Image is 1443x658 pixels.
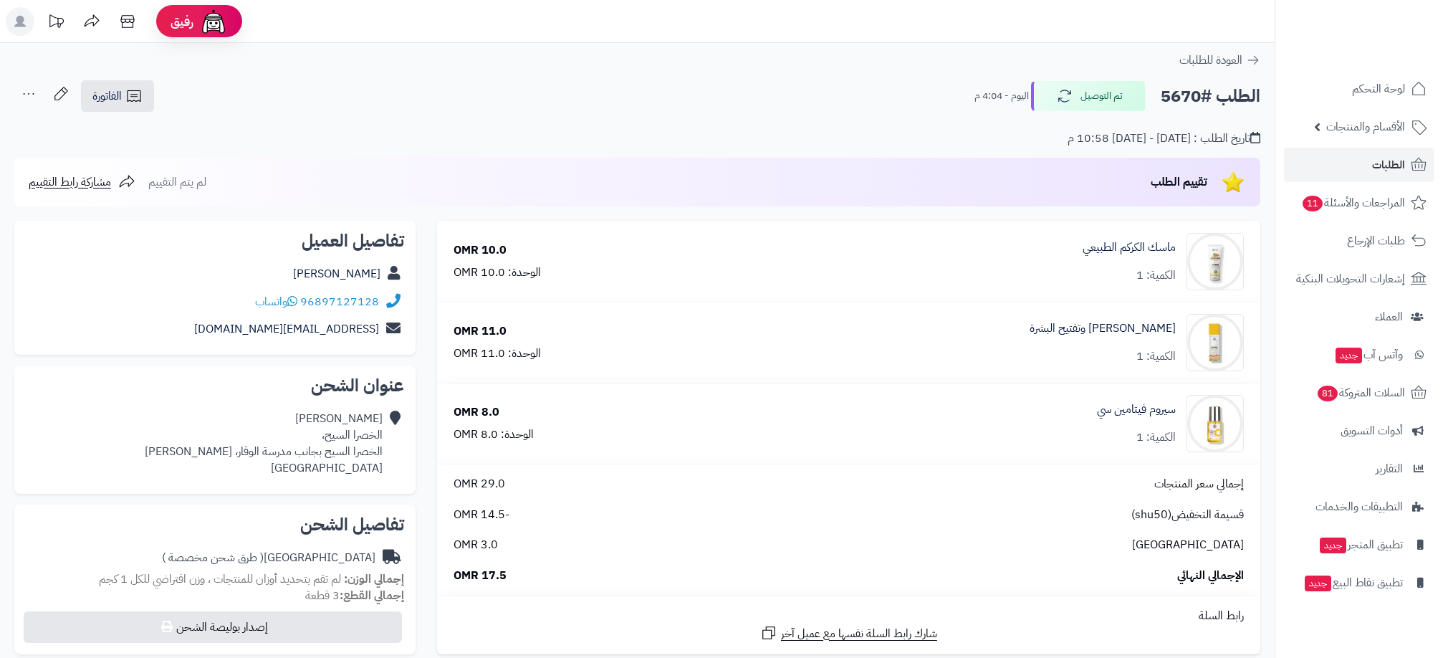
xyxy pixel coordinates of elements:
span: 29.0 OMR [454,476,505,492]
a: واتساب [255,293,297,310]
a: المراجعات والأسئلة11 [1284,186,1434,220]
a: إشعارات التحويلات البنكية [1284,262,1434,296]
span: أدوات التسويق [1341,421,1403,441]
div: [GEOGRAPHIC_DATA] [162,550,375,566]
div: تاريخ الطلب : [DATE] - [DATE] 10:58 م [1068,130,1260,147]
div: الكمية: 1 [1136,267,1176,284]
span: 17.5 OMR [454,568,507,584]
div: الكمية: 1 [1136,429,1176,446]
span: [GEOGRAPHIC_DATA] [1132,537,1244,553]
span: 3.0 OMR [454,537,498,553]
span: جديد [1305,576,1331,591]
h2: عنوان الشحن [26,377,404,394]
span: جديد [1336,348,1362,363]
span: العملاء [1375,307,1403,327]
span: الأقسام والمنتجات [1326,117,1405,137]
span: مشاركة رابط التقييم [29,173,111,191]
div: الوحدة: 11.0 OMR [454,345,541,362]
a: تطبيق المتجرجديد [1284,528,1434,562]
span: السلات المتروكة [1316,383,1405,403]
span: تطبيق نقاط البيع [1303,573,1403,593]
span: رفيق [171,13,193,30]
a: وآتس آبجديد [1284,338,1434,372]
a: الفاتورة [81,80,154,112]
span: لوحة التحكم [1352,79,1405,99]
a: مشاركة رابط التقييم [29,173,135,191]
a: تحديثات المنصة [38,7,74,39]
span: الإجمالي النهائي [1177,568,1244,584]
a: التطبيقات والخدمات [1284,490,1434,524]
h2: الطلب #5670 [1161,82,1260,111]
img: 1739578197-cm52dour10ngp01kla76j4svp_WHITENING_HYDRATE-01-90x90.jpg [1187,314,1243,371]
div: الكمية: 1 [1136,348,1176,365]
span: العودة للطلبات [1179,52,1242,69]
span: جديد [1320,538,1346,553]
small: 3 قطعة [305,587,404,604]
span: ( طرق شحن مخصصة ) [162,549,264,566]
span: 11 [1303,196,1323,211]
a: ماسك الكركم الطبيعي [1083,239,1176,256]
div: 11.0 OMR [454,323,507,340]
span: شارك رابط السلة نفسها مع عميل آخر [781,626,937,642]
h2: تفاصيل الشحن [26,516,404,533]
div: 10.0 OMR [454,242,507,259]
span: إشعارات التحويلات البنكية [1296,269,1405,289]
span: الفاتورة [92,87,122,105]
a: أدوات التسويق [1284,414,1434,448]
a: الطلبات [1284,148,1434,182]
img: ai-face.png [199,7,228,36]
span: -14.5 OMR [454,507,509,523]
strong: إجمالي الوزن: [344,571,404,588]
a: العودة للطلبات [1179,52,1260,69]
a: تطبيق نقاط البيعجديد [1284,566,1434,600]
a: [PERSON_NAME] [293,265,380,282]
span: تطبيق المتجر [1318,535,1403,555]
span: الطلبات [1372,155,1405,175]
small: اليوم - 4:04 م [974,89,1029,103]
button: إصدار بوليصة الشحن [24,611,402,643]
strong: إجمالي القطع: [340,587,404,604]
span: إجمالي سعر المنتجات [1154,476,1244,492]
div: 8.0 OMR [454,404,499,421]
div: رابط السلة [443,608,1255,624]
a: [EMAIL_ADDRESS][DOMAIN_NAME] [194,320,379,338]
a: لوحة التحكم [1284,72,1434,106]
span: لم تقم بتحديد أوزان للمنتجات ، وزن افتراضي للكل 1 كجم [99,571,341,588]
a: طلبات الإرجاع [1284,224,1434,258]
a: العملاء [1284,300,1434,334]
a: 96897127128 [300,293,379,310]
button: تم التوصيل [1031,81,1146,111]
div: [PERSON_NAME] الخصرا السيح، الخصرا السيح بجانب مدرسة الوقار، [PERSON_NAME] [GEOGRAPHIC_DATA] [145,411,383,476]
img: 1739578857-cm516j38p0mpi01kl159h85d2_C_SEURM-09-90x90.jpg [1187,395,1243,452]
a: السلات المتروكة81 [1284,376,1434,410]
span: طلبات الإرجاع [1347,231,1405,251]
img: 1739574504-cm5o8pp4n00dt01n36yw7bumt_tu_w-90x90.jpg [1187,233,1243,290]
span: التقارير [1376,459,1403,479]
a: سيروم فيتامين سي [1097,401,1176,418]
a: شارك رابط السلة نفسها مع عميل آخر [760,624,937,642]
img: logo-2.png [1346,34,1429,64]
span: قسيمة التخفيض(shu50) [1131,507,1244,523]
a: التقارير [1284,452,1434,486]
span: التطبيقات والخدمات [1315,497,1403,517]
div: الوحدة: 10.0 OMR [454,264,541,281]
div: الوحدة: 8.0 OMR [454,426,534,443]
span: وآتس آب [1334,345,1403,365]
span: المراجعات والأسئلة [1301,193,1405,213]
a: [PERSON_NAME] وتفتيح البشرة [1030,320,1176,337]
span: تقييم الطلب [1151,173,1207,191]
span: لم يتم التقييم [148,173,206,191]
span: 81 [1318,386,1338,401]
h2: تفاصيل العميل [26,232,404,249]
